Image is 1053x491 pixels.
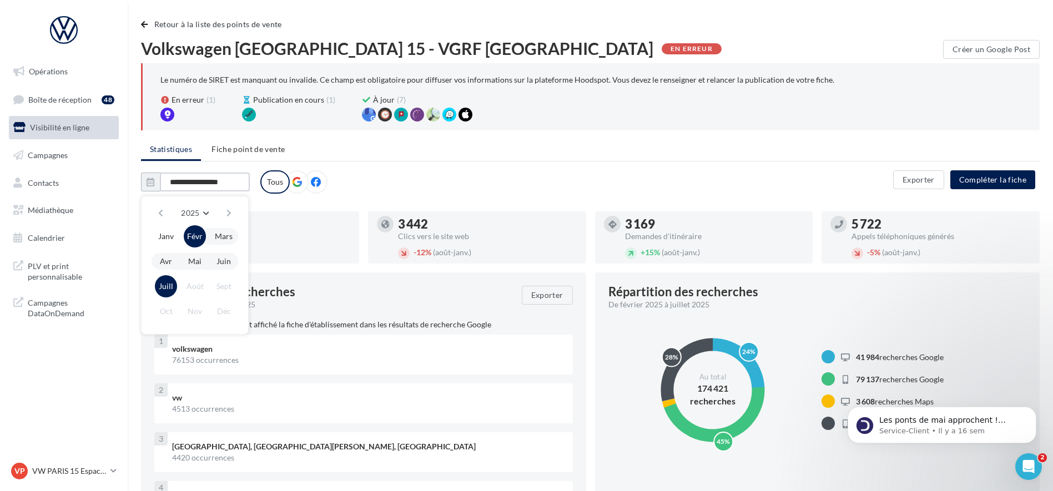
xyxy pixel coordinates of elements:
[326,94,335,105] span: (1)
[397,94,406,105] span: (7)
[831,337,1053,461] iframe: Intercom notifications message
[608,299,1018,310] div: De février 2025 à juillet 2025
[14,465,25,477] span: VP
[373,94,395,105] span: À jour
[7,171,121,195] a: Contacts
[184,300,206,322] button: Nov
[141,18,286,31] button: Retour à la liste des points de vente
[211,144,285,154] span: Fiche point de vente
[852,218,1031,230] div: 5 722
[155,275,177,297] button: Juill
[950,170,1035,189] button: Compléter la fiche
[625,218,804,230] div: 3 169
[7,116,121,139] a: Visibilité en ligne
[172,441,564,452] div: [GEOGRAPHIC_DATA], [GEOGRAPHIC_DATA][PERSON_NAME], [GEOGRAPHIC_DATA]
[522,286,573,305] button: Exporter
[184,250,206,272] button: Mai
[154,335,168,348] div: 1
[9,460,119,482] a: VP VW PARIS 15 Espace Suffren
[102,95,114,104] div: 48
[7,226,121,250] a: Calendrier
[172,392,564,403] div: vw
[30,123,89,132] span: Visibilité en ligne
[48,78,192,89] p: Les ponts de mai approchent ! Pensez à mettre à jour vos horaires pour éviter toute confusion côt...
[28,205,73,215] span: Médiathèque
[28,94,92,104] span: Boîte de réception
[206,94,215,105] span: (1)
[414,247,431,257] span: 12%
[662,43,722,54] div: En erreur
[28,233,65,242] span: Calendrier
[608,286,758,298] div: Répartition des recherches
[7,291,121,323] a: Campagnes DataOnDemand
[184,225,206,247] button: Févr
[172,403,564,414] div: 4513 occurrences
[433,247,471,257] span: (août-janv.)
[28,295,114,319] span: Campagnes DataOnDemand
[641,247,645,257] span: +
[625,232,804,240] div: Demandes d'itinéraire
[893,170,944,189] button: Exporter
[154,432,168,446] div: 3
[172,343,564,355] div: volkswagen
[155,250,177,272] button: Avr
[1038,453,1047,462] span: 2
[28,178,59,187] span: Contacts
[852,232,1031,240] div: Appels téléphoniques générés
[171,232,350,240] div: Vues totales
[28,150,68,160] span: Campagnes
[7,254,121,287] a: PLV et print personnalisable
[398,218,577,230] div: 3 442
[213,275,235,297] button: Sept
[141,40,653,57] span: Volkswagen [GEOGRAPHIC_DATA] 15 - VGRF [GEOGRAPHIC_DATA]
[260,170,290,194] label: Tous
[213,250,235,272] button: Juin
[946,174,1040,184] a: Compléter la fiche
[213,225,235,247] button: Mars
[25,80,43,98] img: Profile image for Service-Client
[253,94,324,105] span: Publication en cours
[867,247,880,257] span: 5%
[17,70,205,107] div: message notification from Service-Client, Il y a 16 sem. Les ponts de mai approchent ! Pensez à m...
[172,452,564,463] div: 4420 occurrences
[213,300,235,322] button: Déc
[177,205,213,221] button: 2025
[154,299,513,310] div: De février 2025 à juillet 2025
[160,75,834,84] p: Le numéro de SIRET est manquant ou invalide. Ce champ est obligatoire pour diffuser vos informati...
[171,218,350,230] div: 174 421
[7,88,121,112] a: Boîte de réception48
[32,465,106,477] p: VW PARIS 15 Espace Suffren
[867,247,870,257] span: -
[29,67,68,76] span: Opérations
[641,247,660,257] span: 15%
[184,275,206,297] button: Août
[154,19,282,29] span: Retour à la liste des points de vente
[7,60,121,83] a: Opérations
[155,300,177,322] button: Oct
[398,232,577,240] div: Clics vers le site web
[7,199,121,222] a: Médiathèque
[7,144,121,167] a: Campagnes
[154,383,168,397] div: 2
[414,247,416,257] span: -
[172,94,204,105] span: En erreur
[943,40,1040,59] button: Créer un Google Post
[28,259,114,282] span: PLV et print personnalisable
[154,319,573,330] p: Termes de recherche qui ont affiché la fiche d'établissement dans les résultats de recherche Google
[172,355,564,366] div: 76153 occurrences
[155,225,177,247] button: Janv
[181,208,199,217] span: 2025
[882,247,920,257] span: (août-janv.)
[48,89,192,99] p: Message from Service-Client, sent Il y a 16 sem
[1015,453,1042,480] iframe: Intercom live chat
[662,247,700,257] span: (août-janv.)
